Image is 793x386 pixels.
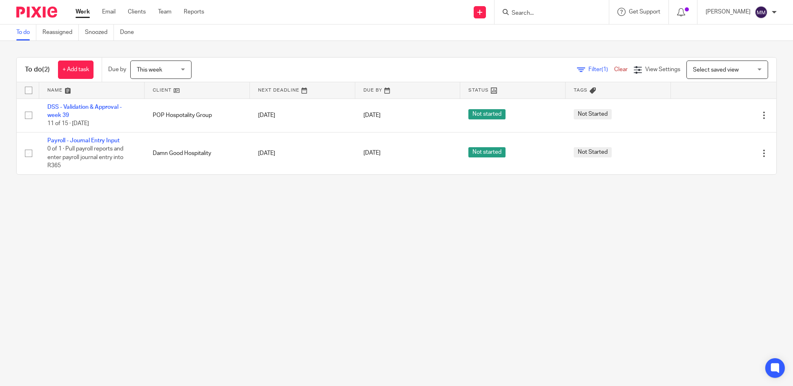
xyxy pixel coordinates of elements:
span: 11 of 15 · [DATE] [47,121,89,126]
a: Done [120,25,140,40]
span: Select saved view [693,67,739,73]
a: Team [158,8,172,16]
h1: To do [25,65,50,74]
img: Pixie [16,7,57,18]
span: (1) [601,67,608,72]
span: [DATE] [363,150,381,156]
a: DSS - Validation & Approval - week 39 [47,104,122,118]
a: Email [102,8,116,16]
input: Search [511,10,584,17]
span: Get Support [629,9,660,15]
td: [DATE] [250,132,355,174]
span: Not started [468,147,506,157]
td: Damn Good Hospitality [145,132,250,174]
span: Filter [588,67,614,72]
span: Not Started [574,109,612,119]
a: + Add task [58,61,94,79]
span: Not started [468,109,506,119]
span: 0 of 1 · Pull payroll reports and enter payroll journal entry into R365 [47,146,123,168]
span: This week [137,67,162,73]
a: Snoozed [85,25,114,40]
p: [PERSON_NAME] [706,8,751,16]
a: Clear [614,67,628,72]
span: [DATE] [363,112,381,118]
span: (2) [42,66,50,73]
a: Reassigned [42,25,79,40]
td: [DATE] [250,99,355,132]
p: Due by [108,65,126,74]
td: POP Hospotality Group [145,99,250,132]
img: svg%3E [755,6,768,19]
span: Not Started [574,147,612,157]
span: View Settings [645,67,680,72]
a: Reports [184,8,204,16]
a: Work [76,8,90,16]
a: Clients [128,8,146,16]
span: Tags [574,88,588,92]
a: Payroll - Journal Entry Input [47,138,120,144]
a: To do [16,25,36,40]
